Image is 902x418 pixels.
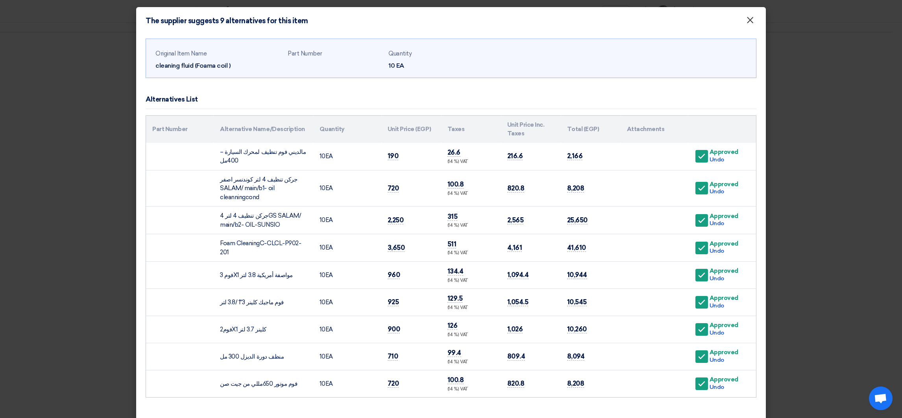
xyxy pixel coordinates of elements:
div: Approved [710,149,738,155]
th: Part Number [146,116,214,143]
td: جركن تنظيف 4 لتر 4GS SALAM/ main/b2- OIL-SUNSIO [214,207,313,234]
span: 820.8 [507,184,525,192]
div: Undo [710,329,738,337]
span: 315 [447,213,458,221]
span: 10 [320,244,325,251]
span: 710 [388,352,398,361]
span: 720 [388,184,399,192]
div: Quantity [388,49,483,58]
span: 134.4 [447,267,464,276]
td: Foam CleaningC-CLCL-P902-201 [214,234,313,262]
span: 900 [388,325,400,333]
div: Original Item Name [155,49,281,58]
span: 26.6 [447,148,460,157]
td: فوم 3X1 مواصفة أمريكية 3.8 لتر [214,262,313,289]
div: Alternatives List [146,94,198,105]
td: منظف دورة الديزل 300 مل [214,343,313,370]
div: Approved [710,349,738,356]
span: 809.4 [507,352,525,361]
span: 8,094 [567,352,585,361]
span: 1,094.4 [507,271,529,279]
span: 190 [388,152,399,160]
td: EA [313,234,381,262]
span: 2,565 [507,216,524,224]
div: (14 %) VAT [447,250,495,257]
span: 10,944 [567,271,587,279]
div: (14 %) VAT [447,332,495,338]
div: (14 %) VAT [447,222,495,229]
div: (14 %) VAT [447,159,495,165]
button: Close [740,13,760,28]
span: 2,250 [388,216,404,224]
div: (14 %) VAT [447,277,495,284]
td: EA [313,370,381,398]
div: (14 %) VAT [447,386,495,393]
span: 3,650 [388,244,405,252]
td: EA [313,207,381,234]
div: 10 EA [388,61,483,70]
td: EA [313,316,381,343]
span: 25,650 [567,216,588,224]
td: EA [313,170,381,207]
span: 100.8 [447,180,464,189]
div: (14 %) VAT [447,359,495,366]
span: 10 [320,380,325,387]
span: 960 [388,271,400,279]
h4: The supplier suggests 9 alternatives for this item [146,17,308,25]
span: 10 [320,299,325,306]
td: مالديني فوم تنظيف لمحرك السيارة – 400مل [214,143,313,170]
div: Approved [710,295,738,301]
span: 4,161 [507,244,522,252]
td: فوم2X1 كلينر 3.7 لتر [214,316,313,343]
th: Unit Price (EGP) [381,116,441,143]
span: 10,545 [567,298,587,306]
th: Total (EGP) [561,116,621,143]
div: Part Number [288,49,382,58]
span: 1,054.5 [507,298,529,306]
div: Undo [710,301,738,310]
span: 10 [320,185,325,192]
div: cleaning fluid (Foama coil ) [155,61,281,70]
span: 10 [320,216,325,224]
span: 820.8 [507,379,525,388]
span: 2,166 [567,152,583,160]
span: 41,610 [567,244,586,252]
div: Undo [710,383,738,391]
div: (14 %) VAT [447,305,495,311]
div: Open chat [869,387,893,410]
span: 925 [388,298,399,306]
span: 511 [447,240,457,248]
th: Quantity [313,116,381,143]
span: 126 [447,322,458,330]
span: 10 [320,326,325,333]
th: Unit Price Inc. Taxes [501,116,561,143]
div: Undo [710,356,738,364]
td: EA [313,289,381,316]
td: EA [313,343,381,370]
span: 10 [320,353,325,360]
td: EA [313,143,381,170]
span: 8,208 [567,379,584,388]
span: × [746,14,754,30]
div: Approved [710,181,738,188]
span: 720 [388,379,399,388]
div: Approved [710,240,738,247]
div: Approved [710,268,738,274]
span: 129.5 [447,294,463,303]
td: EA [313,262,381,289]
span: 100.8 [447,376,464,384]
span: 1,026 [507,325,523,333]
div: (14 %) VAT [447,191,495,197]
div: Undo [710,219,738,227]
span: 99.4 [447,349,461,357]
span: 10,260 [567,325,587,333]
div: Undo [710,247,738,255]
span: 10 [320,272,325,279]
th: Taxes [441,116,501,143]
td: فوم ماجيك كلينر 3*1 /3.8 لتر [214,289,313,316]
div: Approved [710,322,738,329]
div: Undo [710,155,738,164]
div: Undo [710,274,738,283]
th: Attachments [621,116,688,143]
div: Approved [710,213,738,220]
